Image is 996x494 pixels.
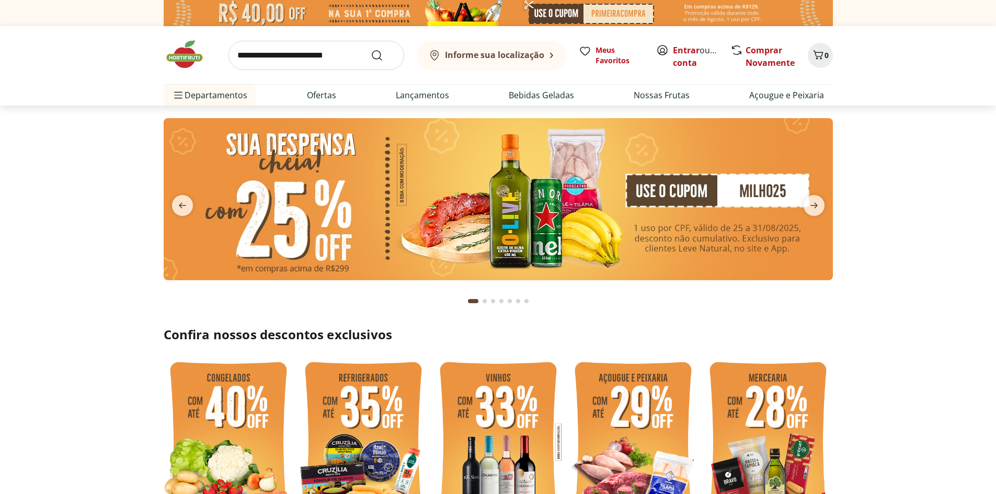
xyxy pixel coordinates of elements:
span: 0 [825,50,829,60]
button: Carrinho [808,43,833,68]
h2: Confira nossos descontos exclusivos [164,326,833,343]
button: next [795,195,833,216]
a: Criar conta [673,44,730,68]
b: Informe sua localização [445,49,544,61]
span: ou [673,44,719,69]
button: previous [164,195,201,216]
button: Current page from fs-carousel [466,289,480,314]
a: Nossas Frutas [634,89,690,101]
button: Submit Search [371,49,396,62]
a: Bebidas Geladas [509,89,574,101]
button: Go to page 7 from fs-carousel [522,289,531,314]
a: Açougue e Peixaria [749,89,824,101]
span: Meus Favoritos [596,45,644,66]
a: Lançamentos [396,89,449,101]
button: Go to page 3 from fs-carousel [489,289,497,314]
button: Informe sua localização [417,41,566,70]
a: Meus Favoritos [579,45,644,66]
a: Ofertas [307,89,336,101]
button: Go to page 6 from fs-carousel [514,289,522,314]
button: Go to page 2 from fs-carousel [480,289,489,314]
img: cupom [164,118,833,280]
a: Entrar [673,44,700,56]
input: search [228,41,404,70]
button: Menu [172,83,185,108]
span: Departamentos [172,83,247,108]
button: Go to page 5 from fs-carousel [506,289,514,314]
img: Hortifruti [164,39,216,70]
button: Go to page 4 from fs-carousel [497,289,506,314]
a: Comprar Novamente [746,44,795,68]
